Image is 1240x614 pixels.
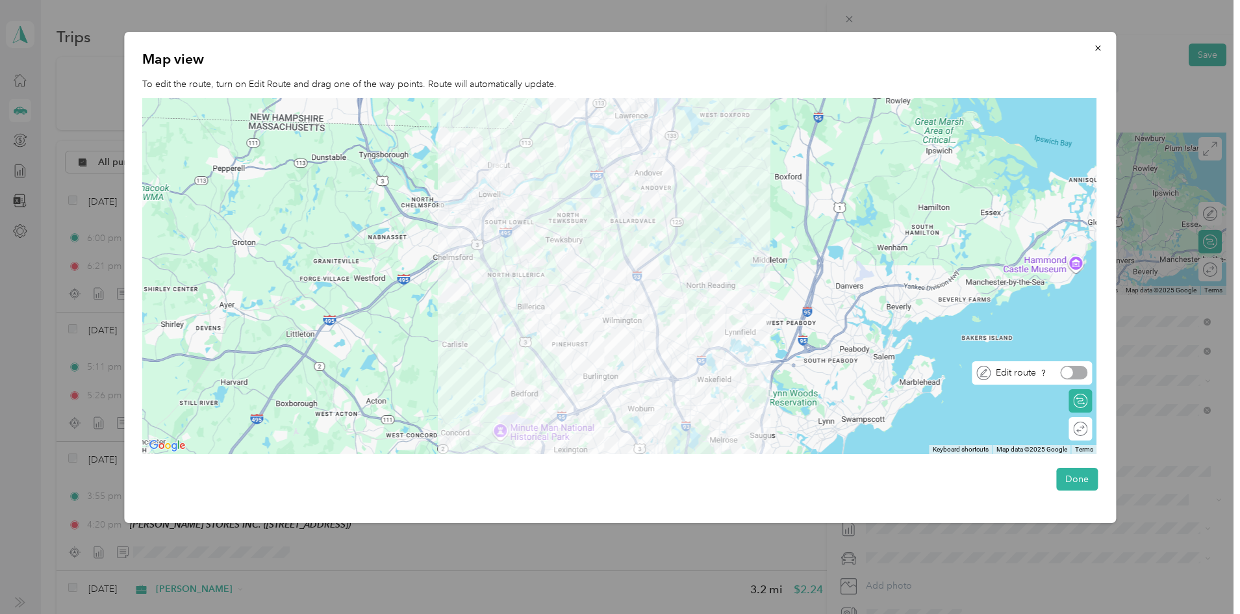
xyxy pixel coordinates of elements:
p: Map view [142,50,1098,68]
img: Google [146,437,188,454]
button: Keyboard shortcuts [933,445,989,454]
p: To edit the route, turn on Edit Route and drag one of the way points. Route will automatically up... [142,77,1098,91]
a: Terms (opens in new tab) [1075,446,1093,453]
span: Edit route [996,366,1036,379]
a: Open this area in Google Maps (opens a new window) [146,437,188,454]
span: Map data ©2025 Google [996,446,1067,453]
iframe: Everlance-gr Chat Button Frame [1167,541,1240,614]
button: Done [1056,468,1098,491]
